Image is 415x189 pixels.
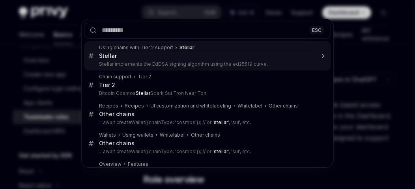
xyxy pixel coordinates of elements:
[160,132,185,138] div: Whitelabel
[138,74,151,80] div: Tier 2
[122,132,153,138] div: Using wallets
[310,26,324,34] div: ESC
[269,103,298,109] div: Other chains
[191,132,220,138] div: Other chains
[99,44,173,51] div: Using chains with Tier 2 support
[99,103,118,109] div: Recipes
[237,103,262,109] div: Whitelabel
[125,103,144,109] div: Recipes
[99,140,135,147] div: Other chains
[128,161,148,167] div: Features
[214,148,228,154] b: stellar
[99,61,314,67] p: Stellar implements the EdDSA signing algorithm using the ed25519 curve.
[99,74,131,80] div: Chain support
[214,119,228,125] b: stellar
[99,148,314,155] p: = await createWallet({chainType: 'cosmos'}); // or ' ', 'sui', etc.
[99,119,314,126] p: = await createWallet({chainType: 'cosmos'}); // or ' ', 'sui', etc.
[99,132,116,138] div: Wallets
[150,103,231,109] div: UI customization and whitelabeling
[179,44,194,50] b: Stellar
[99,111,135,118] div: Other chains
[99,161,122,167] div: Overview
[99,52,117,59] b: Stellar
[99,90,314,96] p: Bitcoin Cosmos Spark Sui Tron Near Ton
[136,90,150,96] b: Stellar
[99,82,115,89] div: Tier 2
